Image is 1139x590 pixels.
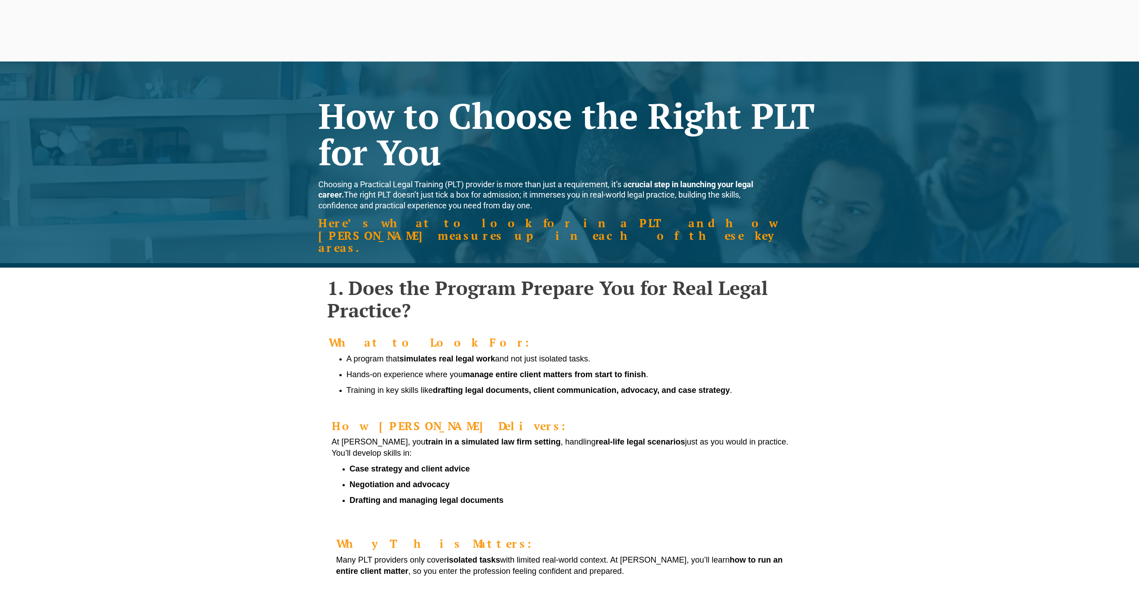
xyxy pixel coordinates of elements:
span: just as you would in practice. You’ll develop skills in: [332,437,788,458]
span: Hands-on experience where you [347,370,463,379]
span: . [646,370,648,379]
strong: Here’s what to look for in a PLT and how [PERSON_NAME] measures up in each of these key areas. [318,216,778,255]
h1: How to Choose the Right PLT for You [318,97,821,170]
span: At [PERSON_NAME], you [332,437,426,446]
span: Many PLT providers only cover [336,555,447,564]
b: train in a simulated law firm setting [426,437,561,446]
span: Choosing a Practical Legal Training (PLT) provider is more than just a requirement, it’s a [318,180,628,189]
b: simulates real legal work [400,354,495,363]
span: , handling [561,437,596,446]
span: with limited real-world context. At [PERSON_NAME], you’ll learn [500,555,730,564]
span: A program that [347,354,400,363]
h2: 1. Does the Program Prepare You for Real Legal Practice? [327,277,812,322]
b: What to Look For: [329,335,543,350]
b: Drafting and managing legal documents [350,496,504,505]
span: The right PLT doesn’t just tick a box for admission; it immerses you in real-world legal practice... [318,180,753,210]
span: , so you enter the profession feeling confident and prepared. [409,567,624,576]
b: Case strategy and client advice [350,464,470,473]
b: manage entire client matters from start to finish [463,370,646,379]
b: isolated tasks [447,555,500,564]
b: Why This Matters: [336,536,545,551]
span: How [PERSON_NAME] Delivers: [332,418,580,433]
b: crucial step in launching your legal career. [318,180,753,199]
b: real-life legal scenarios [596,437,685,446]
b: drafting legal documents, client communication, advocacy, and case strategy [433,386,730,395]
span: and not just isolated tasks. [495,354,590,363]
b: Negotiation and advocacy [350,480,450,489]
b: how to run an entire client matter [336,555,783,576]
span: Training in key skills like . [347,386,732,395]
